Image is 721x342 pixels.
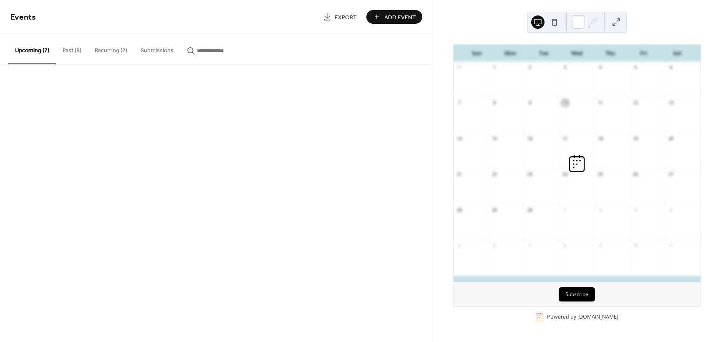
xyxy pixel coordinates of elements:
div: Wed [560,45,594,62]
div: 4 [668,207,674,213]
div: 23 [527,171,533,177]
button: Recurring (2) [88,34,134,63]
div: Tue [527,45,560,62]
div: Fri [627,45,660,62]
div: 15 [491,135,497,142]
div: Powered by [547,314,618,321]
div: 22 [491,171,497,177]
button: Add Event [366,10,422,24]
a: [DOMAIN_NAME] [577,314,618,321]
div: 18 [597,135,603,142]
div: 3 [562,64,568,71]
div: 9 [597,242,603,248]
div: 4 [597,64,603,71]
div: 16 [527,135,533,142]
a: Export [317,10,363,24]
div: 20 [668,135,674,142]
div: 6 [491,242,497,248]
div: 17 [562,135,568,142]
div: 21 [456,171,462,177]
div: 31 [456,64,462,71]
div: 5 [456,242,462,248]
button: Past (8) [56,34,88,63]
div: 2 [527,64,533,71]
div: 8 [491,100,497,106]
button: Upcoming (7) [8,34,56,64]
span: Add Event [384,13,416,22]
div: 29 [491,207,497,213]
div: 7 [456,100,462,106]
div: Sat [660,45,694,62]
div: 30 [527,207,533,213]
div: 19 [633,135,639,142]
button: Submissions [134,34,180,63]
button: Subscribe [559,287,595,301]
div: 10 [633,242,639,248]
div: Sun [460,45,494,62]
div: 1 [491,64,497,71]
div: 5 [633,64,639,71]
div: 3 [633,207,639,213]
div: 14 [456,135,462,142]
span: Events [10,9,36,25]
div: 11 [668,242,674,248]
div: 28 [456,207,462,213]
span: Export [335,13,357,22]
div: 1 [562,207,568,213]
div: 27 [668,171,674,177]
div: 8 [562,242,568,248]
div: 6 [668,64,674,71]
div: 24 [562,171,568,177]
div: 12 [633,100,639,106]
div: 11 [597,100,603,106]
div: 10 [562,100,568,106]
div: 7 [527,242,533,248]
div: 25 [597,171,603,177]
div: Mon [494,45,527,62]
div: 2 [597,207,603,213]
div: Thu [594,45,627,62]
div: 9 [527,100,533,106]
div: 26 [633,171,639,177]
div: 13 [668,100,674,106]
